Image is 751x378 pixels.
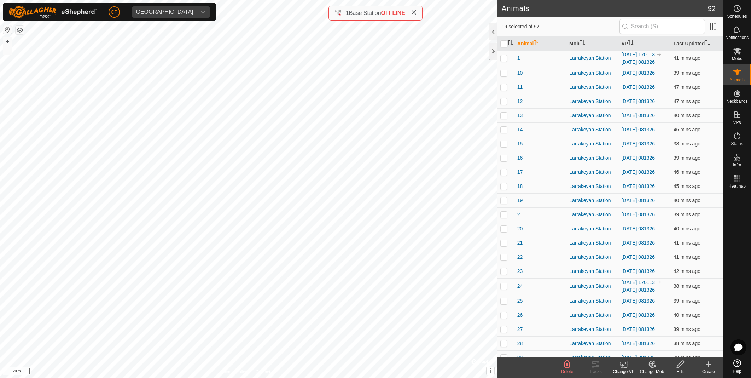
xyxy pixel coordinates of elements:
a: [DATE] 081326 [621,355,655,360]
a: Privacy Policy [221,369,247,375]
div: Larrakeyah Station [569,197,616,204]
span: 13 [517,112,523,119]
span: 27 [517,326,523,333]
div: Larrakeyah Station [569,112,616,119]
span: 21 [517,239,523,247]
a: [DATE] 081326 [621,127,655,132]
span: 29 [517,354,523,361]
span: 15 [517,140,523,148]
a: [DATE] 081326 [621,312,655,318]
button: + [3,37,12,46]
span: 18 [517,183,523,190]
a: [DATE] 081326 [621,155,655,161]
a: Contact Us [256,369,276,375]
a: [DATE] 081326 [621,268,655,274]
span: 11 Aug 2025, 10:01 am [674,155,700,161]
div: Larrakeyah Station [569,98,616,105]
span: 11 Aug 2025, 9:55 am [674,183,700,189]
span: 17 [517,168,523,176]
a: [DATE] 081326 [621,98,655,104]
span: Animals [729,78,745,82]
div: Change Mob [638,368,666,375]
a: [DATE] 081326 [621,254,655,260]
button: Reset Map [3,25,12,34]
div: Larrakeyah Station [569,168,616,176]
span: 1 [517,55,520,62]
input: Search (S) [619,19,705,34]
span: 11 Aug 2025, 10:02 am [674,141,700,147]
span: 22 [517,253,523,261]
span: i [490,368,491,374]
span: 14 [517,126,523,133]
a: [DATE] 081326 [621,340,655,346]
a: [DATE] 081326 [621,70,655,76]
span: Neckbands [726,99,747,103]
div: Larrakeyah Station [569,354,616,361]
div: Larrakeyah Station [569,253,616,261]
th: Last Updated [671,37,723,51]
a: [DATE] 081326 [621,240,655,246]
div: Larrakeyah Station [569,297,616,305]
span: Status [731,142,743,146]
a: [DATE] 081326 [621,141,655,147]
span: 11 Aug 2025, 9:59 am [674,55,700,61]
a: [DATE] 081326 [621,212,655,217]
a: [DATE] 081326 [621,84,655,90]
span: 11 Aug 2025, 10:00 am [674,197,700,203]
span: 11 Aug 2025, 9:54 am [674,98,700,104]
p-sorticon: Activate to sort [580,41,585,46]
a: [DATE] 081326 [621,169,655,175]
div: Larrakeyah Station [569,183,616,190]
span: Notifications [726,35,749,40]
span: 11 Aug 2025, 10:01 am [674,326,700,332]
a: [DATE] 081326 [621,197,655,203]
span: 10 [517,69,523,77]
a: [DATE] 081326 [621,326,655,332]
a: [DATE] 170113 [621,52,655,57]
a: [DATE] 081326 [621,287,655,293]
span: 1 [346,10,349,16]
img: to [656,51,662,57]
span: 11 Aug 2025, 10:00 am [674,240,700,246]
div: Larrakeyah Station [569,239,616,247]
div: Larrakeyah Station [569,126,616,133]
span: 19 [517,197,523,204]
div: Create [694,368,723,375]
span: 20 [517,225,523,233]
div: Larrakeyah Station [569,154,616,162]
div: dropdown trigger [196,6,210,18]
div: Tracks [581,368,610,375]
span: CP [111,8,117,16]
img: Gallagher Logo [8,6,97,18]
span: 11 Aug 2025, 10:00 am [674,113,700,118]
th: Mob [566,37,618,51]
span: 11 Aug 2025, 9:59 am [674,254,700,260]
span: 11 Aug 2025, 10:02 am [674,283,700,289]
span: Infra [733,163,741,167]
div: Larrakeyah Station [569,268,616,275]
span: 26 [517,311,523,319]
a: [DATE] 081326 [621,298,655,304]
span: Delete [561,369,574,374]
th: Animal [514,37,566,51]
span: 11 Aug 2025, 9:58 am [674,268,700,274]
th: VP [618,37,670,51]
img: to [656,279,662,285]
span: 11 Aug 2025, 10:00 am [674,226,700,231]
span: Base Station [349,10,381,16]
span: 11 Aug 2025, 10:01 am [674,70,700,76]
span: Mobs [732,57,742,61]
p-sorticon: Activate to sort [534,41,540,46]
span: 11 Aug 2025, 10:01 am [674,298,700,304]
div: Larrakeyah Station [569,211,616,218]
p-sorticon: Activate to sort [705,41,710,46]
span: OFFLINE [381,10,405,16]
a: [DATE] 081326 [621,183,655,189]
span: 11 Aug 2025, 10:00 am [674,312,700,318]
span: 11 Aug 2025, 10:02 am [674,355,700,360]
div: Larrakeyah Station [569,225,616,233]
a: [DATE] 081326 [621,226,655,231]
div: Larrakeyah Station [569,326,616,333]
div: Larrakeyah Station [569,282,616,290]
button: – [3,46,12,55]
